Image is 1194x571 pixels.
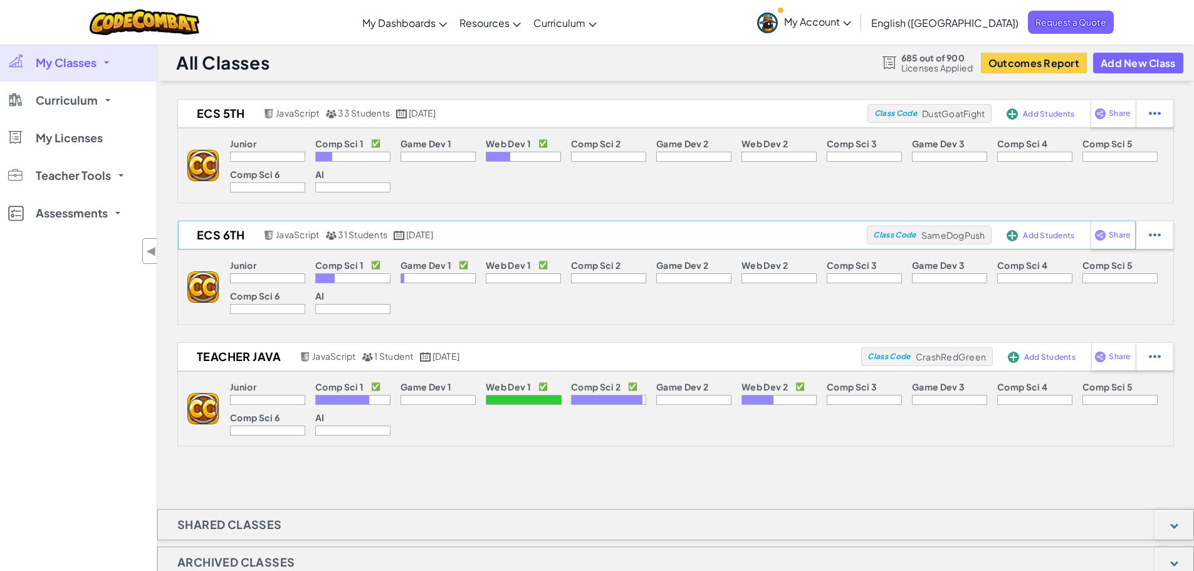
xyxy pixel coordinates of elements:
p: Comp Sci 3 [827,260,877,270]
span: Teacher Tools [36,170,111,181]
img: MultipleUsers.png [325,109,337,118]
span: Curriculum [36,95,98,106]
p: Game Dev 2 [656,139,708,149]
span: 33 Students [338,107,390,118]
p: Web Dev 1 [486,139,531,149]
p: Comp Sci 5 [1082,260,1133,270]
img: logo [187,150,219,181]
p: AI [315,412,325,422]
img: MultipleUsers.png [325,231,337,240]
span: Share [1109,110,1130,117]
p: Comp Sci 5 [1082,382,1133,392]
span: Class Code [867,353,910,360]
img: IconStudentEllipsis.svg [1149,108,1161,119]
a: Teacher java JavaScript 1 Student [DATE] [178,347,861,366]
p: Comp Sci 4 [997,260,1047,270]
span: Share [1109,353,1130,360]
p: ✅ [538,139,548,149]
img: logo [187,271,219,303]
span: Curriculum [533,16,585,29]
img: logo [187,393,219,424]
span: My Classes [36,57,97,68]
p: Comp Sci 4 [997,139,1047,149]
p: Comp Sci 1 [315,139,364,149]
span: CrashRedGreen [916,351,986,362]
p: Comp Sci 6 [230,412,280,422]
img: javascript.png [263,231,275,240]
span: My Dashboards [362,16,436,29]
span: Add Students [1023,232,1074,239]
p: Game Dev 2 [656,382,708,392]
span: Assessments [36,207,108,219]
p: ✅ [538,260,548,270]
img: IconAddStudents.svg [1008,352,1019,363]
span: English ([GEOGRAPHIC_DATA]) [871,16,1019,29]
p: ✅ [371,139,380,149]
span: Add Students [1024,354,1076,361]
img: IconShare_Purple.svg [1094,229,1106,241]
p: ✅ [371,382,380,392]
img: MultipleUsers.png [362,352,373,362]
p: Game Dev 1 [401,139,451,149]
span: Share [1109,231,1130,239]
p: Comp Sci 4 [997,382,1047,392]
span: Resources [459,16,510,29]
span: 1 Student [374,350,413,362]
span: ◀ [146,242,157,260]
p: Game Dev 3 [912,382,965,392]
img: calendar.svg [420,352,431,362]
p: Comp Sci 3 [827,382,877,392]
img: CodeCombat logo [90,9,199,35]
span: My Account [784,15,851,28]
p: Web Dev 1 [486,382,531,392]
p: ✅ [371,260,380,270]
button: Add New Class [1093,53,1183,73]
span: DustGoatFight [922,108,985,119]
p: Junior [230,382,256,392]
img: IconStudentEllipsis.svg [1149,229,1161,241]
span: [DATE] [432,350,459,362]
p: ✅ [538,382,548,392]
img: IconAddStudents.svg [1007,230,1018,241]
h2: Teacher java [178,347,296,366]
span: Class Code [874,110,917,117]
img: IconShare_Purple.svg [1094,351,1106,362]
p: Comp Sci 5 [1082,139,1133,149]
p: Comp Sci 2 [571,260,621,270]
p: AI [315,291,325,301]
p: Comp Sci 3 [827,139,877,149]
p: Game Dev 3 [912,260,965,270]
span: 31 Students [338,229,387,240]
p: Junior [230,139,256,149]
p: Web Dev 2 [741,139,788,149]
p: Comp Sci 6 [230,291,280,301]
p: Game Dev 3 [912,139,965,149]
img: IconShare_Purple.svg [1094,108,1106,119]
span: [DATE] [409,107,436,118]
p: Junior [230,260,256,270]
a: ECS 5th JavaScript 33 Students [DATE] [178,104,867,123]
p: ✅ [628,382,637,392]
span: Add Students [1023,110,1074,118]
span: JavaScript [276,229,319,240]
h2: ECS 5th [178,104,260,123]
a: Curriculum [527,6,603,39]
p: Comp Sci 1 [315,382,364,392]
span: 685 out of 900 [901,53,973,63]
h2: ECS 6th [178,226,260,244]
button: Outcomes Report [981,53,1087,73]
img: javascript.png [300,352,311,362]
span: SameDogPush [921,229,985,241]
p: ✅ [795,382,805,392]
p: ✅ [459,260,468,270]
span: Licenses Applied [901,63,973,73]
img: IconAddStudents.svg [1007,108,1018,120]
a: My Dashboards [356,6,453,39]
img: javascript.png [263,109,275,118]
p: Web Dev 2 [741,260,788,270]
img: IconStudentEllipsis.svg [1149,351,1161,362]
span: Class Code [873,231,916,239]
a: Request a Quote [1028,11,1114,34]
a: ECS 6th JavaScript 31 Students [DATE] [178,226,867,244]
